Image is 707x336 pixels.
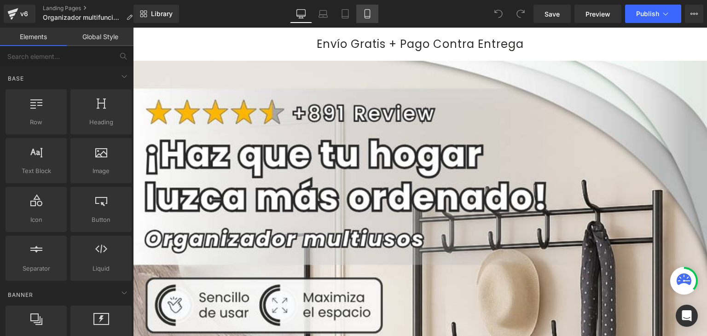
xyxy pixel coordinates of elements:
[7,290,34,299] span: Banner
[43,14,122,21] span: Organizador multifuncional
[7,74,25,83] span: Base
[356,5,378,23] a: Mobile
[585,9,610,19] span: Preview
[290,5,312,23] a: Desktop
[8,117,64,127] span: Row
[676,305,698,327] div: Open Intercom Messenger
[18,8,30,20] div: v6
[574,5,621,23] a: Preview
[133,5,179,23] a: New Library
[511,5,530,23] button: Redo
[334,5,356,23] a: Tablet
[312,5,334,23] a: Laptop
[184,9,391,24] span: Envío Gratis + Pago Contra Entrega
[73,117,129,127] span: Heading
[8,166,64,176] span: Text Block
[43,5,140,12] a: Landing Pages
[73,166,129,176] span: Image
[67,28,133,46] a: Global Style
[489,5,508,23] button: Undo
[151,10,173,18] span: Library
[636,10,659,17] span: Publish
[625,5,681,23] button: Publish
[685,5,703,23] button: More
[73,264,129,273] span: Liquid
[8,264,64,273] span: Separator
[73,215,129,225] span: Button
[545,9,560,19] span: Save
[8,215,64,225] span: Icon
[4,5,35,23] a: v6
